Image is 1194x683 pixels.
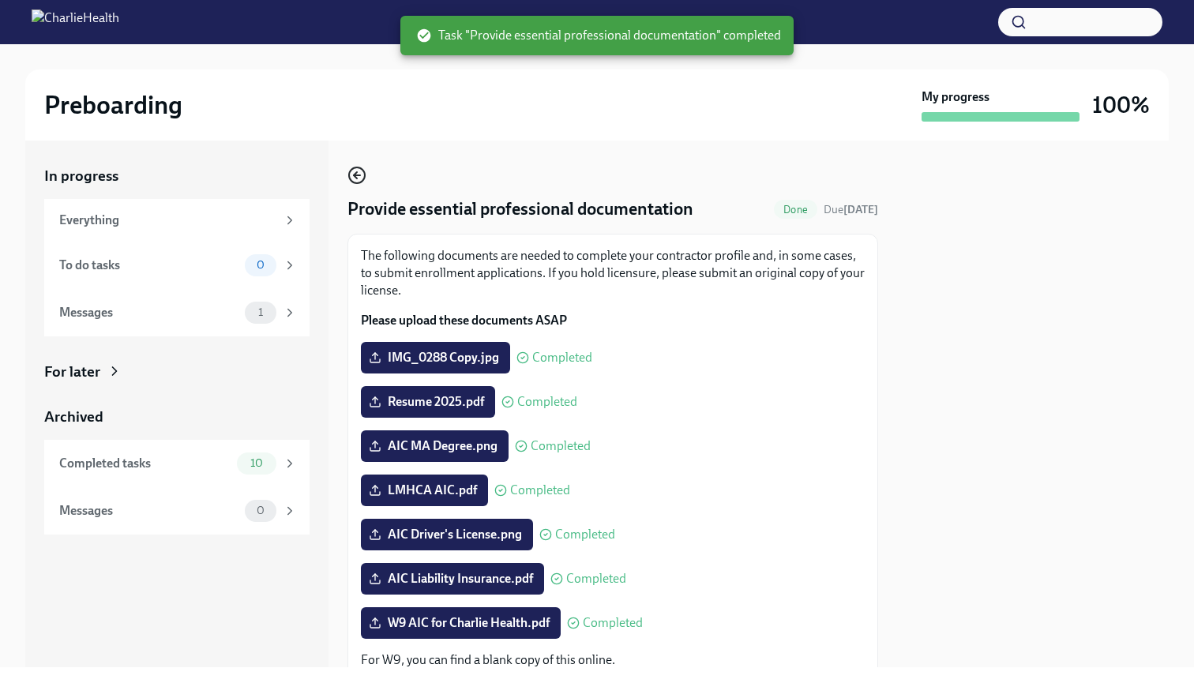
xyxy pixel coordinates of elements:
h4: Provide essential professional documentation [347,197,693,221]
div: Everything [59,212,276,229]
div: Messages [59,502,238,520]
label: IMG_0288 Copy.jpg [361,342,510,373]
span: 1 [249,306,272,318]
label: AIC Driver's License.png [361,519,533,550]
span: LMHCA AIC.pdf [372,482,477,498]
span: W9 AIC for Charlie Health.pdf [372,615,550,631]
img: CharlieHealth [32,9,119,35]
a: Completed tasks10 [44,440,310,487]
span: Completed [531,440,591,452]
span: Done [774,204,817,216]
span: Completed [532,351,592,364]
strong: Please upload these documents ASAP [361,313,567,328]
h2: Preboarding [44,89,182,121]
span: Completed [517,396,577,408]
span: 10 [241,457,272,469]
label: LMHCA AIC.pdf [361,475,488,506]
label: Resume 2025.pdf [361,386,495,418]
div: For later [44,362,100,382]
span: Completed [566,572,626,585]
span: AIC Driver's License.png [372,527,522,542]
a: Everything [44,199,310,242]
span: Due [824,203,878,216]
span: Completed [510,484,570,497]
span: AIC Liability Insurance.pdf [372,571,533,587]
label: AIC MA Degree.png [361,430,509,462]
a: To do tasks0 [44,242,310,289]
label: AIC Liability Insurance.pdf [361,563,544,595]
div: Messages [59,304,238,321]
p: The following documents are needed to complete your contractor profile and, in some cases, to sub... [361,247,865,299]
label: W9 AIC for Charlie Health.pdf [361,607,561,639]
span: Task "Provide essential professional documentation" completed [416,27,781,44]
span: October 7th, 2025 06:00 [824,202,878,217]
strong: My progress [922,88,989,106]
p: For W9, you can find a blank copy of this online. [361,651,865,669]
h3: 100% [1092,91,1150,119]
a: Messages1 [44,289,310,336]
a: In progress [44,166,310,186]
a: Messages0 [44,487,310,535]
a: For later [44,362,310,382]
span: Completed [583,617,643,629]
strong: [DATE] [843,203,878,216]
div: Completed tasks [59,455,231,472]
span: 0 [247,259,274,271]
span: 0 [247,505,274,516]
span: Completed [555,528,615,541]
span: IMG_0288 Copy.jpg [372,350,499,366]
span: Resume 2025.pdf [372,394,484,410]
div: To do tasks [59,257,238,274]
a: Archived [44,407,310,427]
span: AIC MA Degree.png [372,438,497,454]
